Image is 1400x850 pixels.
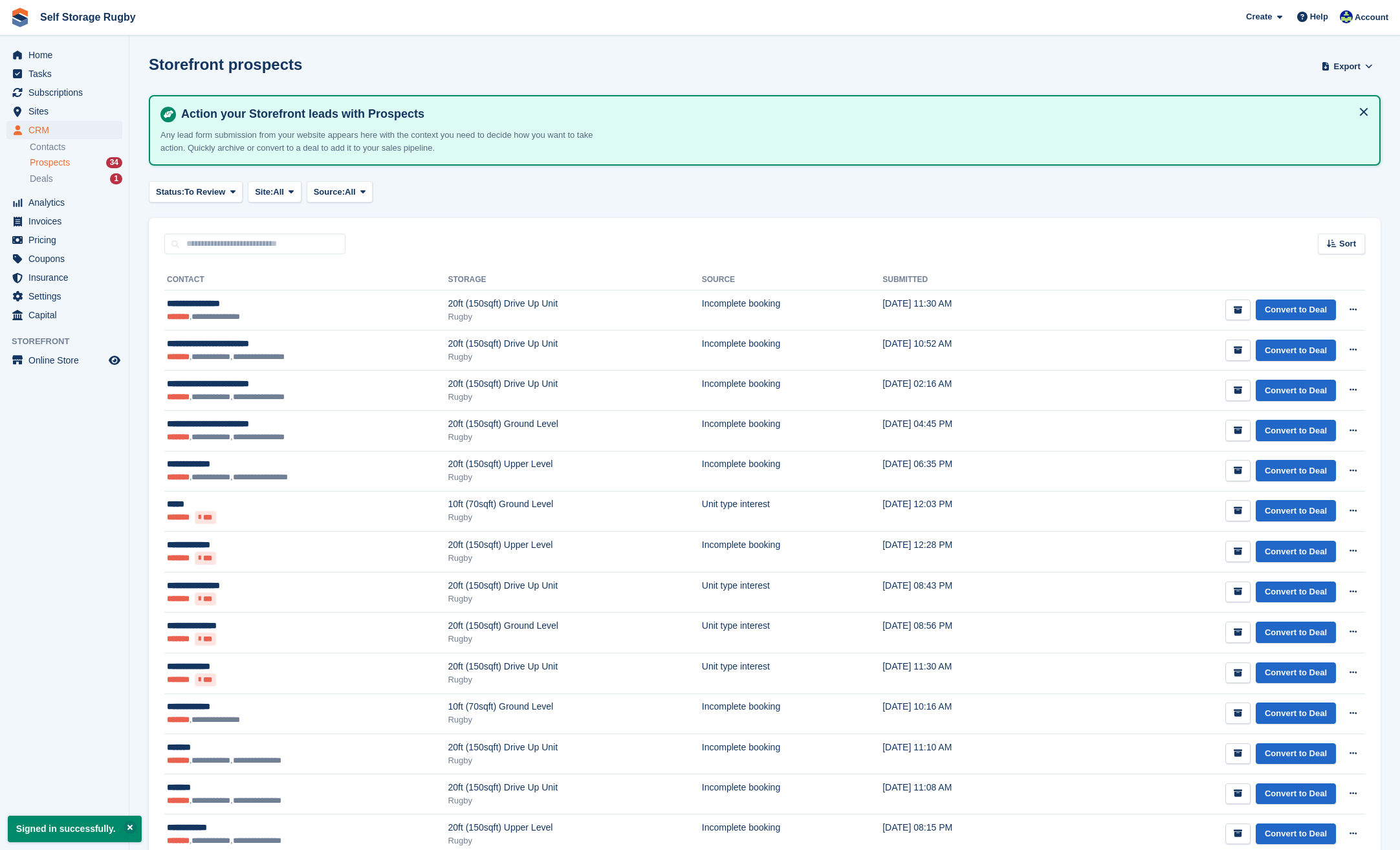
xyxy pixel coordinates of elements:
[448,538,701,552] div: 20ft (150sqft) Upper Level
[28,306,106,324] span: Capital
[6,268,122,287] a: menu
[448,391,701,404] div: Rugby
[6,65,122,83] a: menu
[1246,10,1272,23] span: Create
[28,250,106,268] span: Coupons
[35,6,141,28] a: Self Storage Rugby
[1318,56,1375,77] button: Export
[448,673,701,686] div: Rugby
[30,157,70,169] span: Prospects
[1334,60,1361,73] span: Export
[702,331,882,371] td: Incomplete booking
[448,714,701,726] div: Rugby
[314,186,345,199] span: Source:
[248,181,301,202] button: Site: All
[882,491,1043,532] td: [DATE] 12:03 PM
[106,157,122,168] div: 34
[1256,743,1336,765] a: Convert to Deal
[702,290,882,331] td: Incomplete booking
[882,371,1043,411] td: [DATE] 02:16 AM
[882,331,1043,371] td: [DATE] 10:52 AM
[6,287,122,305] a: menu
[448,337,701,351] div: 20ft (150sqft) Drive Up Unit
[1256,460,1336,481] a: Convert to Deal
[184,186,225,199] span: To Review
[448,781,701,794] div: 20ft (150sqft) Drive Up Unit
[882,451,1043,491] td: [DATE] 06:35 PM
[702,613,882,653] td: Unit type interest
[30,173,53,185] span: Deals
[882,653,1043,694] td: [DATE] 11:30 AM
[448,431,701,444] div: Rugby
[448,660,701,673] div: 20ft (150sqft) Drive Up Unit
[28,231,106,249] span: Pricing
[156,186,184,199] span: Status:
[448,633,701,646] div: Rugby
[448,457,701,471] div: 20ft (150sqft) Upper Level
[6,121,122,139] a: menu
[110,173,122,184] div: 1
[255,186,273,199] span: Site:
[164,270,448,290] th: Contact
[882,411,1043,451] td: [DATE] 04:45 PM
[1256,420,1336,441] a: Convert to Deal
[882,774,1043,814] td: [DATE] 11:08 AM
[702,532,882,572] td: Incomplete booking
[6,46,122,64] a: menu
[1256,541,1336,562] a: Convert to Deal
[882,270,1043,290] th: Submitted
[28,287,106,305] span: Settings
[6,212,122,230] a: menu
[28,351,106,369] span: Online Store
[176,107,1369,122] h4: Action your Storefront leads with Prospects
[448,834,701,847] div: Rugby
[882,290,1043,331] td: [DATE] 11:30 AM
[702,371,882,411] td: Incomplete booking
[30,156,122,169] a: Prospects 34
[702,693,882,734] td: Incomplete booking
[702,734,882,774] td: Incomplete booking
[448,593,701,605] div: Rugby
[30,172,122,186] a: Deals 1
[6,193,122,212] a: menu
[448,741,701,754] div: 20ft (150sqft) Drive Up Unit
[1310,10,1328,23] span: Help
[448,821,701,834] div: 20ft (150sqft) Upper Level
[1256,662,1336,684] a: Convert to Deal
[10,8,30,27] img: stora-icon-8386f47178a22dfd0bd8f6a31ec36ba5ce8667c1dd55bd0f319d3a0aa187defe.svg
[6,231,122,249] a: menu
[448,351,701,364] div: Rugby
[1256,582,1336,603] a: Convert to Deal
[448,270,701,290] th: Storage
[448,417,701,431] div: 20ft (150sqft) Ground Level
[702,572,882,613] td: Unit type interest
[8,816,142,842] p: Signed in successfully.
[28,83,106,102] span: Subscriptions
[448,511,701,524] div: Rugby
[149,181,243,202] button: Status: To Review
[1256,380,1336,401] a: Convert to Deal
[345,186,356,199] span: All
[307,181,373,202] button: Source: All
[448,497,701,511] div: 10ft (70sqft) Ground Level
[448,794,701,807] div: Rugby
[28,121,106,139] span: CRM
[1340,10,1353,23] img: Richard Palmer
[28,46,106,64] span: Home
[448,311,701,323] div: Rugby
[6,351,122,369] a: menu
[702,411,882,451] td: Incomplete booking
[1256,500,1336,521] a: Convert to Deal
[448,619,701,633] div: 20ft (150sqft) Ground Level
[448,754,701,767] div: Rugby
[882,734,1043,774] td: [DATE] 11:10 AM
[6,250,122,268] a: menu
[448,700,701,714] div: 10ft (70sqft) Ground Level
[702,270,882,290] th: Source
[882,693,1043,734] td: [DATE] 10:16 AM
[882,532,1043,572] td: [DATE] 12:28 PM
[448,471,701,484] div: Rugby
[28,212,106,230] span: Invoices
[1256,703,1336,724] a: Convert to Deal
[6,102,122,120] a: menu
